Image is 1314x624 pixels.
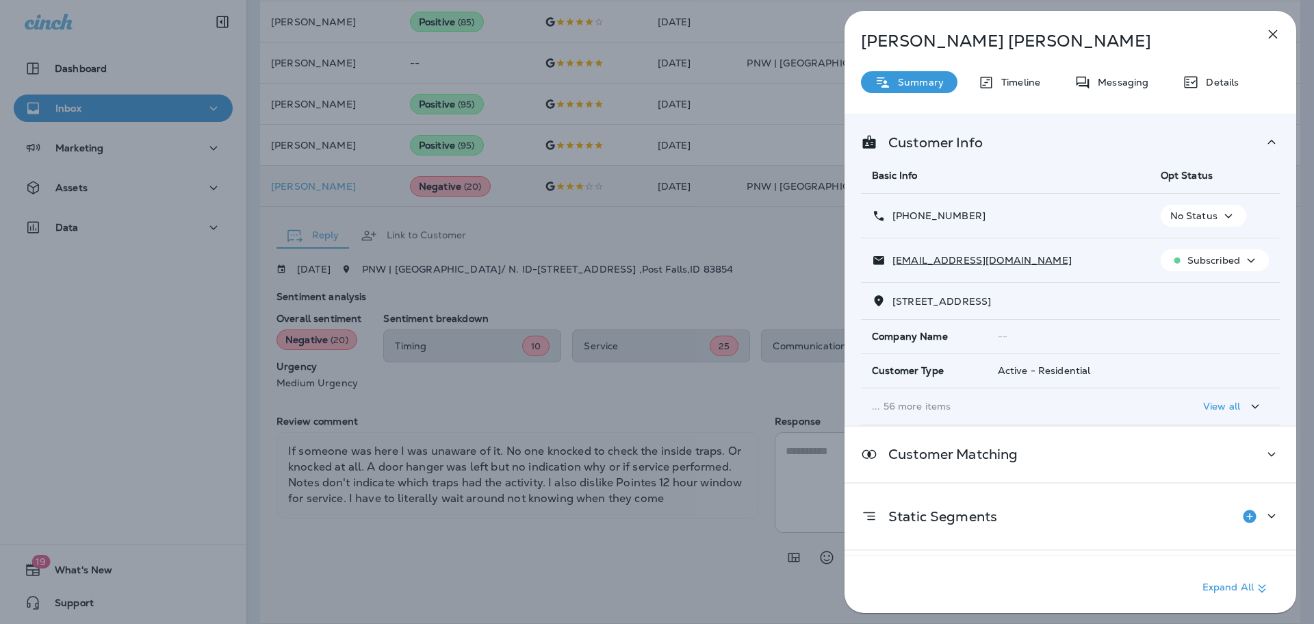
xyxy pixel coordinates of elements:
button: Expand All [1197,576,1276,601]
p: Customer Info [877,137,983,148]
p: [EMAIL_ADDRESS][DOMAIN_NAME] [886,255,1072,266]
p: Static Segments [877,511,997,522]
p: Details [1199,77,1239,88]
p: Customer Matching [877,449,1018,460]
button: View all [1198,394,1269,419]
p: No Status [1170,210,1218,221]
p: Timeline [994,77,1040,88]
p: ... 56 more items [872,401,1139,412]
span: Customer Type [872,365,944,377]
span: Opt Status [1161,169,1213,182]
p: [PERSON_NAME] [PERSON_NAME] [861,32,1235,51]
p: Messaging [1091,77,1148,88]
span: [STREET_ADDRESS] [892,295,991,308]
p: [PHONE_NUMBER] [886,210,985,221]
p: Expand All [1202,580,1270,597]
span: Company Name [872,331,948,342]
span: -- [998,330,1007,342]
button: Subscribed [1161,249,1269,271]
p: Summary [891,77,944,88]
p: View all [1203,401,1240,412]
span: Active - Residential [998,364,1091,377]
p: Subscribed [1187,255,1240,266]
button: Add to Static Segment [1236,503,1263,530]
button: No Status [1161,205,1246,227]
span: Basic Info [872,169,917,182]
